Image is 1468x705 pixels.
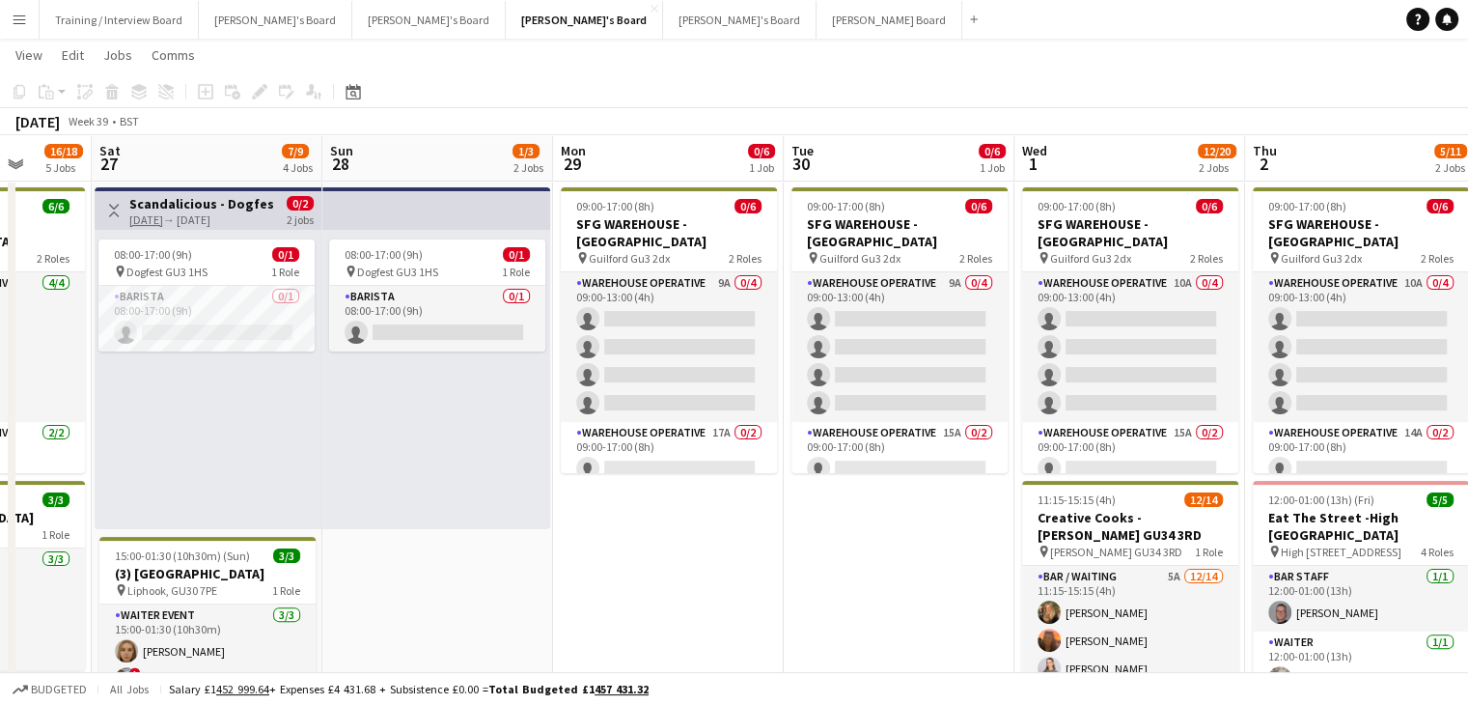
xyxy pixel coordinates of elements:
[817,1,962,39] button: [PERSON_NAME] Board
[488,682,649,696] span: Total Budgeted £1
[199,1,352,39] button: [PERSON_NAME]'s Board
[506,1,663,39] button: [PERSON_NAME]'s Board
[120,114,139,128] div: BST
[352,1,506,39] button: [PERSON_NAME]'s Board
[152,46,195,64] span: Comms
[10,679,90,700] button: Budgeted
[595,682,649,696] tcxspan: Call 457 431.32 via 3CX
[15,112,60,131] div: [DATE]
[96,42,140,68] a: Jobs
[106,682,152,696] span: All jobs
[40,1,199,39] button: Training / Interview Board
[62,46,84,64] span: Edit
[8,42,50,68] a: View
[169,682,649,696] div: Salary £1 + Expenses £4 431.68 + Subsistence £0.00 =
[144,42,203,68] a: Comms
[15,46,42,64] span: View
[64,114,112,128] span: Week 39
[663,1,817,39] button: [PERSON_NAME]'s Board
[103,46,132,64] span: Jobs
[54,42,92,68] a: Edit
[216,682,269,696] tcxspan: Call 452 999.64 via 3CX
[31,683,87,696] span: Budgeted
